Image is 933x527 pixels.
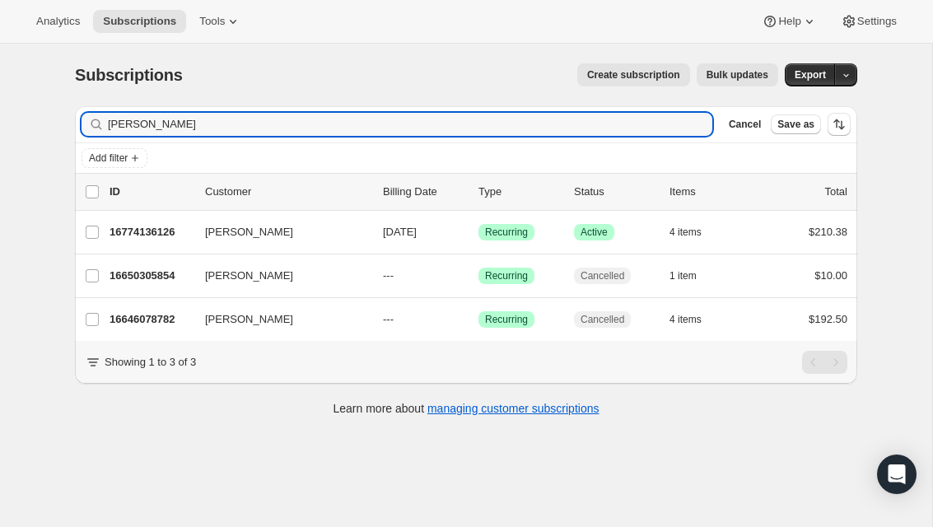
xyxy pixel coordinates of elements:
span: [PERSON_NAME] [205,268,293,284]
button: Analytics [26,10,90,33]
button: [PERSON_NAME] [195,219,360,245]
span: [PERSON_NAME] [205,224,293,240]
div: Open Intercom Messenger [877,455,917,494]
button: Help [752,10,827,33]
div: IDCustomerBilling DateTypeStatusItemsTotal [110,184,847,200]
span: Analytics [36,15,80,28]
span: Cancel [729,118,761,131]
span: Help [778,15,800,28]
div: 16650305854[PERSON_NAME]---SuccessRecurringCancelled1 item$10.00 [110,264,847,287]
button: [PERSON_NAME] [195,263,360,289]
span: 4 items [669,226,702,239]
p: Learn more about [334,400,599,417]
span: Cancelled [581,269,624,282]
span: Settings [857,15,897,28]
span: Recurring [485,269,528,282]
span: --- [383,269,394,282]
p: Showing 1 to 3 of 3 [105,354,196,371]
button: Settings [831,10,907,33]
button: Tools [189,10,251,33]
button: Subscriptions [93,10,186,33]
span: Subscriptions [103,15,176,28]
span: Cancelled [581,313,624,326]
button: 4 items [669,308,720,331]
button: 4 items [669,221,720,244]
button: Export [785,63,836,86]
p: Billing Date [383,184,465,200]
p: 16774136126 [110,224,192,240]
nav: Pagination [802,351,847,374]
span: Recurring [485,313,528,326]
span: $10.00 [814,269,847,282]
a: managing customer subscriptions [427,402,599,415]
span: Create subscription [587,68,680,82]
input: Filter subscribers [108,113,712,136]
span: Save as [777,118,814,131]
div: 16774136126[PERSON_NAME][DATE]SuccessRecurringSuccessActive4 items$210.38 [110,221,847,244]
span: Add filter [89,152,128,165]
p: Customer [205,184,370,200]
div: Items [669,184,752,200]
span: Bulk updates [707,68,768,82]
button: Create subscription [577,63,690,86]
span: Export [795,68,826,82]
button: [PERSON_NAME] [195,306,360,333]
p: 16650305854 [110,268,192,284]
span: $210.38 [809,226,847,238]
button: Save as [771,114,821,134]
span: 1 item [669,269,697,282]
button: 1 item [669,264,715,287]
p: 16646078782 [110,311,192,328]
span: [PERSON_NAME] [205,311,293,328]
span: Subscriptions [75,66,183,84]
span: 4 items [669,313,702,326]
button: Bulk updates [697,63,778,86]
p: Status [574,184,656,200]
button: Sort the results [828,113,851,136]
p: ID [110,184,192,200]
p: Total [825,184,847,200]
span: Active [581,226,608,239]
div: 16646078782[PERSON_NAME]---SuccessRecurringCancelled4 items$192.50 [110,308,847,331]
span: Recurring [485,226,528,239]
div: Type [478,184,561,200]
span: [DATE] [383,226,417,238]
span: Tools [199,15,225,28]
button: Add filter [82,148,147,168]
button: Cancel [722,114,767,134]
span: $192.50 [809,313,847,325]
span: --- [383,313,394,325]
